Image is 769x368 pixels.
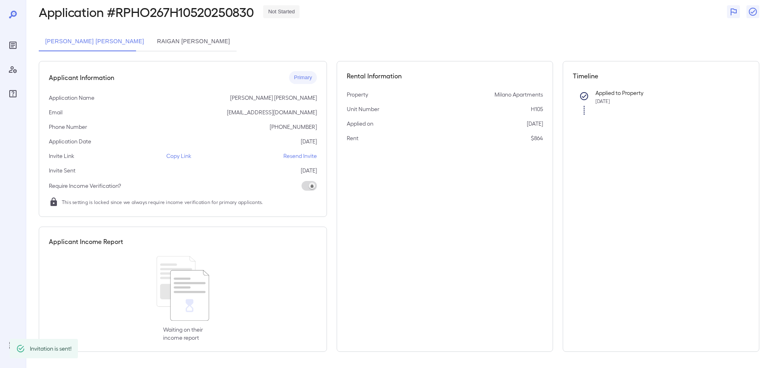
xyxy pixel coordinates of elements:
div: FAQ [6,87,19,100]
button: Flag Report [727,5,740,18]
h5: Applicant Information [49,73,114,82]
p: [PERSON_NAME] [PERSON_NAME] [230,94,317,102]
h5: Timeline [573,71,750,81]
p: [EMAIL_ADDRESS][DOMAIN_NAME] [227,108,317,116]
p: Property [347,90,368,99]
p: Resend Invite [283,152,317,160]
p: $864 [531,134,543,142]
button: [PERSON_NAME] [PERSON_NAME] [39,32,151,51]
span: Primary [289,74,317,82]
p: Require Income Verification? [49,182,121,190]
p: Unit Number [347,105,379,113]
p: [DATE] [301,137,317,145]
p: Invite Link [49,152,74,160]
h5: Applicant Income Report [49,237,123,246]
p: Phone Number [49,123,87,131]
p: Email [49,108,63,116]
h5: Rental Information [347,71,543,81]
p: H105 [531,105,543,113]
div: Manage Users [6,63,19,76]
p: Application Date [49,137,91,145]
div: Log Out [6,339,19,352]
p: [DATE] [527,120,543,128]
p: Milano Apartments [495,90,543,99]
p: Waiting on their income report [163,326,203,342]
div: Invitation is sent! [30,341,71,356]
p: Rent [347,134,358,142]
p: Invite Sent [49,166,75,175]
button: Raigan [PERSON_NAME] [151,32,237,51]
p: [PHONE_NUMBER] [270,123,317,131]
p: [DATE] [301,166,317,175]
span: This setting is locked since we always require income verification for primary applicants. [62,198,263,206]
span: Not Started [263,8,300,16]
h2: Application # RPHO267H10520250830 [39,4,254,19]
span: [DATE] [595,98,610,104]
p: Applied to Property [595,89,737,97]
p: Applied on [347,120,373,128]
button: Close Report [746,5,759,18]
p: Application Name [49,94,94,102]
div: Reports [6,39,19,52]
p: Copy Link [166,152,191,160]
